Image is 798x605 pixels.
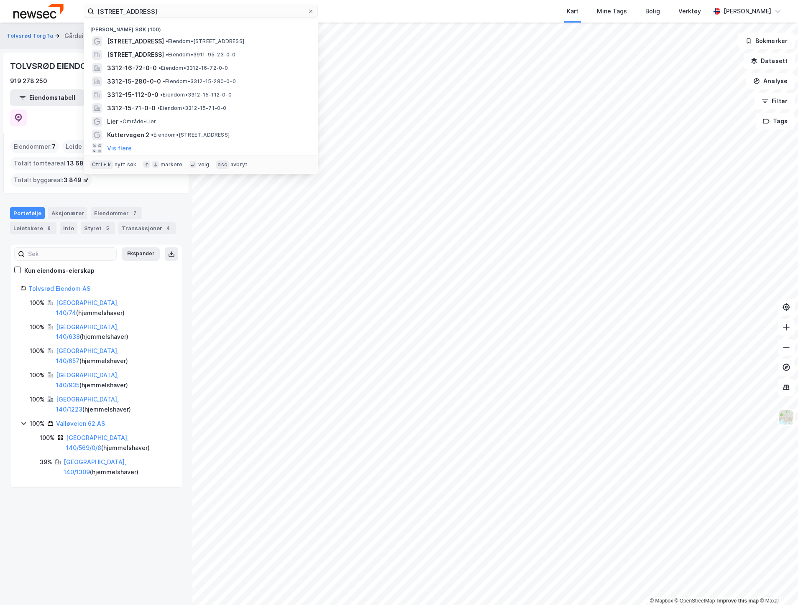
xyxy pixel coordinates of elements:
[166,38,244,45] span: Eiendom • [STREET_ADDRESS]
[56,370,172,390] div: ( hjemmelshaver )
[744,53,795,69] button: Datasett
[10,207,45,219] div: Portefølje
[122,247,160,261] button: Ekspander
[717,598,759,604] a: Improve this map
[56,394,172,414] div: ( hjemmelshaver )
[60,222,77,234] div: Info
[107,103,156,113] span: 3312-15-71-0-0
[107,130,149,140] span: Kuttervegen 2
[10,89,84,106] button: Eiendomstabell
[30,394,45,404] div: 100%
[151,132,153,138] span: •
[159,65,161,71] span: •
[90,160,113,169] div: Ctrl + k
[746,73,795,89] button: Analyse
[738,33,795,49] button: Bokmerker
[107,143,132,153] button: Vis flere
[107,90,159,100] span: 3312-15-112-0-0
[66,434,129,451] a: [GEOGRAPHIC_DATA], 140/569/0/8
[157,105,227,112] span: Eiendom • 3312-15-71-0-0
[56,346,172,366] div: ( hjemmelshaver )
[30,346,45,356] div: 100%
[107,63,157,73] span: 3312-16-72-0-0
[10,157,98,170] div: Totalt tomteareal :
[103,224,112,232] div: 5
[157,105,160,111] span: •
[10,59,109,73] div: TOLVSRØD EIENDOM AS
[163,78,165,84] span: •
[56,371,119,389] a: [GEOGRAPHIC_DATA], 140/935
[118,222,176,234] div: Transaksjoner
[10,173,92,187] div: Totalt byggareal :
[107,50,164,60] span: [STREET_ADDRESS]
[161,161,182,168] div: markere
[30,298,45,308] div: 100%
[650,598,673,604] a: Mapbox
[130,209,139,217] div: 7
[164,224,172,232] div: 4
[56,299,119,316] a: [GEOGRAPHIC_DATA], 140/74
[216,160,229,169] div: esc
[40,457,52,467] div: 39%
[81,222,115,234] div: Styret
[107,36,164,46] span: [STREET_ADDRESS]
[166,51,236,58] span: Eiendom • 3911-95-23-0-0
[107,76,161,86] span: 3312-15-280-0-0
[25,248,116,260] input: Søk
[198,161,210,168] div: velg
[159,65,228,71] span: Eiendom • 3312-16-72-0-0
[120,118,123,125] span: •
[56,323,119,341] a: [GEOGRAPHIC_DATA], 140/638
[56,298,172,318] div: ( hjemmelshaver )
[52,142,56,152] span: 7
[166,38,168,44] span: •
[160,92,163,98] span: •
[724,6,771,16] div: [PERSON_NAME]
[62,140,122,153] div: Leide lokasjoner :
[56,396,119,413] a: [GEOGRAPHIC_DATA], 140/1223
[120,118,156,125] span: Område • Lier
[64,457,172,477] div: ( hjemmelshaver )
[30,370,45,380] div: 100%
[756,113,795,130] button: Tags
[13,4,64,18] img: newsec-logo.f6e21ccffca1b3a03d2d.png
[64,175,89,185] span: 3 849 ㎡
[91,207,142,219] div: Eiendommer
[67,158,95,168] span: 13 689 ㎡
[163,78,236,85] span: Eiendom • 3312-15-280-0-0
[66,433,172,453] div: ( hjemmelshaver )
[756,565,798,605] iframe: Chat Widget
[56,420,105,427] a: Valløveien 62 AS
[56,322,172,342] div: ( hjemmelshaver )
[7,32,55,40] button: Tolvsrød Torg 1a
[24,266,95,276] div: Kun eiendoms-eierskap
[56,347,119,364] a: [GEOGRAPHIC_DATA], 140/657
[597,6,627,16] div: Mine Tags
[678,6,701,16] div: Verktøy
[151,132,230,138] span: Eiendom • [STREET_ADDRESS]
[10,140,59,153] div: Eiendommer :
[64,458,126,475] a: [GEOGRAPHIC_DATA], 140/1309
[755,93,795,109] button: Filter
[10,222,56,234] div: Leietakere
[107,117,118,127] span: Lier
[45,224,53,232] div: 8
[160,92,232,98] span: Eiendom • 3312-15-112-0-0
[64,31,90,41] div: Gårdeier
[48,207,87,219] div: Aksjonærer
[94,5,307,18] input: Søk på adresse, matrikkel, gårdeiere, leietakere eller personer
[40,433,55,443] div: 100%
[10,76,47,86] div: 919 278 250
[166,51,168,58] span: •
[115,161,137,168] div: nytt søk
[778,409,794,425] img: Z
[645,6,660,16] div: Bolig
[756,565,798,605] div: Kontrollprogram for chat
[30,419,45,429] div: 100%
[567,6,578,16] div: Kart
[30,322,45,332] div: 100%
[28,285,90,292] a: Tolvsrød Eiendom AS
[84,20,318,35] div: [PERSON_NAME] søk (100)
[230,161,248,168] div: avbryt
[675,598,715,604] a: OpenStreetMap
